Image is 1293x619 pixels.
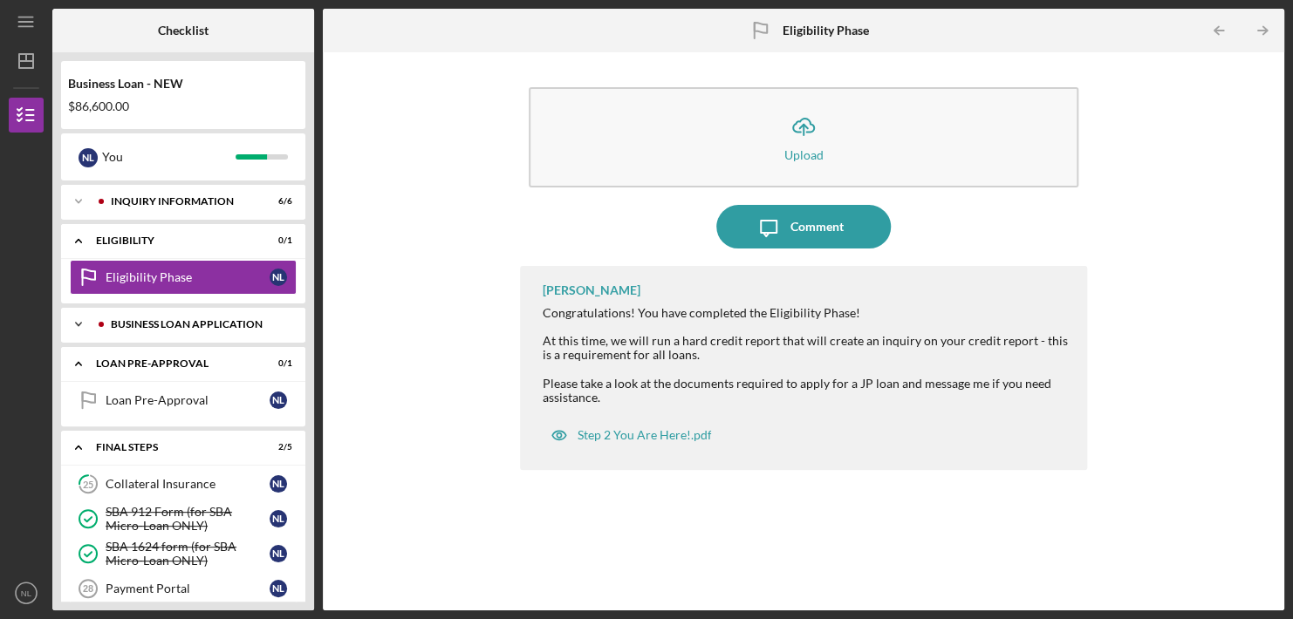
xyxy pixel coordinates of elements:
b: Checklist [158,24,209,37]
div: Congratulations! You have completed the Eligibility Phase! [542,306,1069,320]
a: 25Collateral InsuranceNL [70,466,297,501]
div: N L [270,545,287,562]
div: At this time, we will run a hard credit report that will create an inquiry on your credit report ... [542,334,1069,362]
div: N L [79,148,98,167]
div: N L [270,510,287,527]
div: Loan Pre-Approval [106,393,270,407]
div: 0 / 1 [261,358,292,369]
button: NL [9,575,44,610]
b: Eligibility Phase [782,24,868,37]
div: You [102,142,236,172]
button: Upload [529,87,1077,187]
div: N L [270,269,287,286]
div: Comment [790,205,844,248]
a: 28Payment PortalNL [70,571,297,606]
div: 0 / 1 [261,235,292,246]
tspan: 28 [83,583,93,594]
a: SBA 912 Form (for SBA Micro-Loan ONLY)NL [70,501,297,536]
a: Eligibility PhaseNL [70,260,297,295]
div: N L [270,475,287,493]
div: SBA 912 Form (for SBA Micro-Loan ONLY) [106,505,270,533]
div: SBA 1624 form (for SBA Micro-Loan ONLY) [106,540,270,568]
a: SBA 1624 form (for SBA Micro-Loan ONLY)NL [70,536,297,571]
div: N L [270,391,287,409]
div: 6 / 6 [261,196,292,207]
div: Business Loan - NEW [68,77,298,91]
div: FINAL STEPS [96,442,249,452]
div: Eligibility Phase [106,270,270,284]
a: Loan Pre-ApprovalNL [70,383,297,418]
button: Comment [716,205,891,248]
div: ELIGIBILITY [96,235,249,246]
div: INQUIRY INFORMATION [111,196,249,207]
div: N L [270,580,287,597]
div: Step 2 You Are Here!.pdf [577,428,711,442]
div: 2 / 5 [261,442,292,452]
div: LOAN PRE-APPROVAL [96,358,249,369]
div: Please take a look at the documents required to apply for a JP loan and message me if you need as... [542,377,1069,405]
div: Upload [784,148,824,161]
div: Collateral Insurance [106,477,270,491]
button: Step 2 You Are Here!.pdf [542,418,720,452]
div: [PERSON_NAME] [542,283,640,297]
tspan: 25 [83,479,93,490]
text: NL [21,588,32,598]
div: BUSINESS LOAN APPLICATION [111,319,284,330]
div: $86,600.00 [68,99,298,113]
div: Payment Portal [106,582,270,595]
